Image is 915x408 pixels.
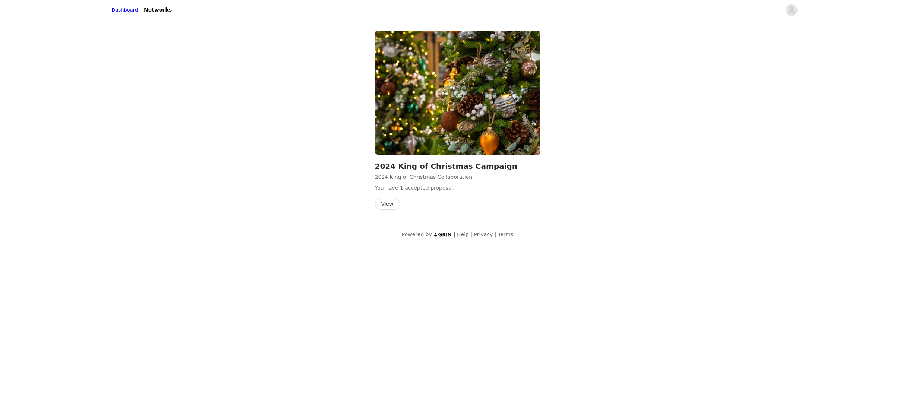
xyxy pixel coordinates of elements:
[498,231,513,237] a: Terms
[495,231,496,237] span: |
[375,198,400,210] button: View
[375,184,540,192] p: You have 1 accepted proposal .
[788,4,795,16] div: avatar
[402,231,432,237] span: Powered by
[457,231,469,237] a: Help
[375,201,400,207] a: View
[375,31,540,155] img: King Of Christmas
[112,6,138,14] a: Dashboard
[454,231,455,237] span: |
[139,1,176,18] a: Networks
[375,161,540,172] h2: 2024 King of Christmas Campaign
[474,231,493,237] a: Privacy
[375,173,540,181] p: 2024 King of Christmas Collaboration
[470,231,472,237] span: |
[433,232,452,237] img: logo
